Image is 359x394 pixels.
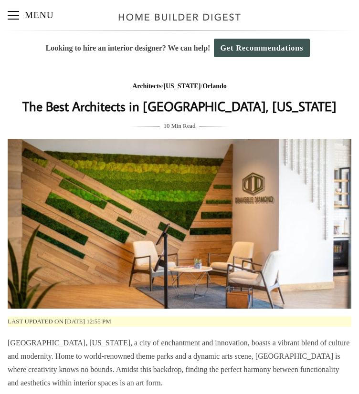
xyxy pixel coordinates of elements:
a: Architects [132,83,161,90]
h1: The Best Architects in [GEOGRAPHIC_DATA], [US_STATE] [8,96,351,116]
span: Menu [8,15,19,16]
div: / / [8,81,351,93]
a: Get Recommendations [214,39,309,57]
a: Orlando [202,83,227,90]
span: 10 Min Read [164,121,196,131]
p: Last updated on [DATE] 12:55 pm [8,316,351,327]
a: [US_STATE] [163,83,201,90]
img: Home Builder Digest [114,8,245,26]
span: [GEOGRAPHIC_DATA], [US_STATE], a city of enchantment and innovation, boasts a vibrant blend of cu... [8,339,349,387]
